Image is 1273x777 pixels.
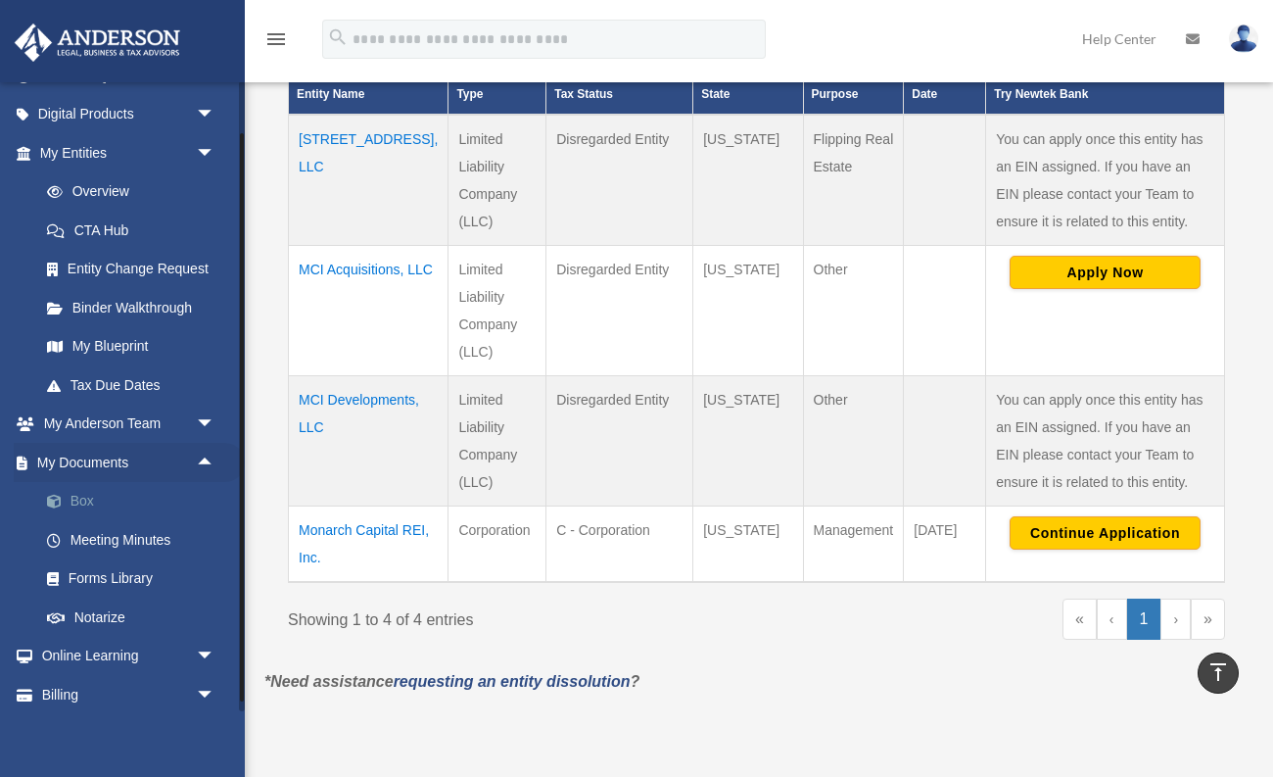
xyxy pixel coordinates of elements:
[27,211,235,250] a: CTA Hub
[803,246,904,376] td: Other
[27,482,245,521] a: Box
[1198,653,1239,694] a: vertical_align_top
[14,95,245,134] a: Digital Productsarrow_drop_down
[546,115,693,246] td: Disregarded Entity
[904,507,986,583] td: [DATE]
[264,673,639,690] em: *Need assistance ?
[289,115,448,246] td: [STREET_ADDRESS], LLC
[448,115,546,246] td: Limited Liability Company (LLC)
[448,376,546,507] td: Limited Liability Company (LLC)
[448,246,546,376] td: Limited Liability Company (LLC)
[264,34,288,51] a: menu
[27,559,245,599] a: Forms Library
[1062,599,1097,640] a: First
[554,87,613,101] span: Tax Status
[1097,599,1127,640] a: Previous
[9,24,186,62] img: Anderson Advisors Platinum Portal
[196,637,235,677] span: arrow_drop_down
[196,95,235,135] span: arrow_drop_down
[289,507,448,583] td: Monarch Capital REI, Inc.
[546,376,693,507] td: Disregarded Entity
[1206,660,1230,684] i: vertical_align_top
[14,443,245,482] a: My Documentsarrow_drop_up
[297,87,364,101] span: Entity Name
[693,376,803,507] td: [US_STATE]
[693,246,803,376] td: [US_STATE]
[693,115,803,246] td: [US_STATE]
[196,443,235,483] span: arrow_drop_up
[27,327,235,366] a: My Blueprint
[803,115,904,246] td: Flipping Real Estate
[27,598,245,637] a: Notarize
[546,507,693,583] td: C - Corporation
[288,599,742,634] div: Showing 1 to 4 of 4 entries
[1191,599,1225,640] a: Last
[14,405,245,444] a: My Anderson Teamarrow_drop_down
[14,637,245,676] a: Online Learningarrow_drop_down
[448,507,546,583] td: Corporation
[14,133,235,172] a: My Entitiesarrow_drop_down
[196,133,235,173] span: arrow_drop_down
[289,376,448,507] td: MCI Developments, LLC
[196,405,235,445] span: arrow_drop_down
[394,673,631,690] a: requesting an entity dissolution
[1010,256,1201,289] button: Apply Now
[693,507,803,583] td: [US_STATE]
[1010,516,1201,550] button: Continue Application
[27,520,245,559] a: Meeting Minutes
[546,246,693,376] td: Disregarded Entity
[27,365,235,405] a: Tax Due Dates
[27,172,225,212] a: Overview
[986,376,1225,507] td: You can apply once this entity has an EIN assigned. If you have an EIN please contact your Team t...
[986,115,1225,246] td: You can apply once this entity has an EIN assigned. If you have an EIN please contact your Team t...
[1127,599,1161,640] a: 1
[803,507,904,583] td: Management
[327,26,349,48] i: search
[1229,24,1258,53] img: User Pic
[264,27,288,51] i: menu
[27,250,235,289] a: Entity Change Request
[994,82,1195,106] div: Try Newtek Bank
[196,675,235,715] span: arrow_drop_down
[14,675,245,714] a: Billingarrow_drop_down
[289,246,448,376] td: MCI Acquisitions, LLC
[27,288,235,327] a: Binder Walkthrough
[803,376,904,507] td: Other
[1160,599,1191,640] a: Next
